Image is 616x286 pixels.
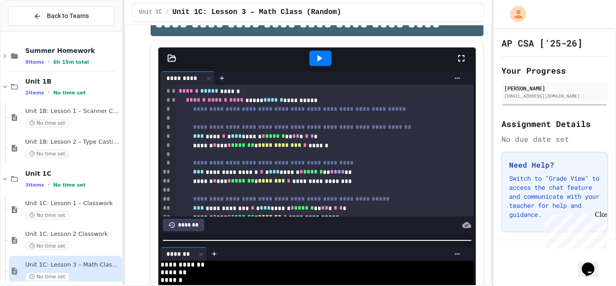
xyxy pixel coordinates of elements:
[25,182,44,188] span: 3 items
[48,89,50,96] span: •
[25,200,120,207] span: Unit 1C: Lesson 1 – Classwork
[47,11,89,21] span: Back to Teams
[25,211,69,220] span: No time set
[578,250,607,277] iframe: chat widget
[165,9,169,16] span: /
[53,90,86,96] span: No time set
[48,181,50,188] span: •
[4,4,62,57] div: Chat with us now!Close
[504,93,605,99] div: [EMAIL_ADDRESS][DOMAIN_NAME]
[25,108,120,115] span: Unit 1B: Lesson 1 – Scanner Class (Classwork & Homework)
[53,59,89,65] span: 6h 15m total
[501,37,583,49] h1: AP CSA ['25-26]
[8,6,115,26] button: Back to Teams
[509,174,600,219] p: Switch to "Grade View" to access the chat feature and communicate with your teacher for help and ...
[53,182,86,188] span: No time set
[48,58,50,66] span: •
[25,47,120,55] span: Summer Homework
[501,117,608,130] h2: Assignment Details
[501,134,608,145] div: No due date set
[25,119,69,127] span: No time set
[504,84,605,92] div: [PERSON_NAME]
[501,4,529,24] div: My Account
[25,261,120,269] span: Unit 1C: Lesson 3 – Math Class (Random)
[25,230,120,238] span: Unit 1C: Lesson 2 Classwork
[25,242,69,250] span: No time set
[25,138,120,146] span: Unit 1B: Lesson 2 – Type Casting
[509,159,600,170] h3: Need Help?
[25,90,44,96] span: 2 items
[25,169,120,178] span: Unit 1C
[172,7,341,18] span: Unit 1C: Lesson 3 – Math Class (Random)
[139,9,162,16] span: Unit 1C
[25,77,120,85] span: Unit 1B
[25,150,69,158] span: No time set
[25,272,69,281] span: No time set
[541,211,607,249] iframe: chat widget
[501,64,608,77] h2: Your Progress
[25,59,44,65] span: 9 items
